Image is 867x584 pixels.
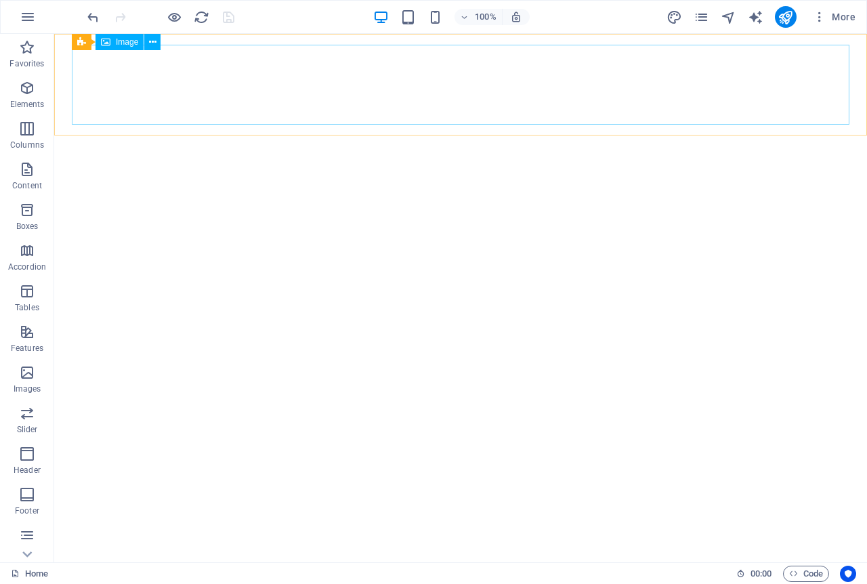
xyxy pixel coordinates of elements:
button: 100% [454,9,503,25]
h6: Session time [736,566,772,582]
p: Header [14,465,41,476]
button: Usercentrics [840,566,856,582]
button: text_generator [748,9,764,25]
i: Pages (Ctrl+Alt+S) [694,9,709,25]
i: AI Writer [748,9,763,25]
p: Elements [10,99,45,110]
i: Undo: Delete elements (Ctrl+Z) [85,9,101,25]
button: navigator [721,9,737,25]
span: Image [116,38,138,46]
span: 00 00 [750,566,771,582]
i: Navigator [721,9,736,25]
i: On resize automatically adjust zoom level to fit chosen device. [510,11,522,23]
p: Images [14,383,41,394]
span: Code [789,566,823,582]
p: Footer [15,505,39,516]
p: Features [11,343,43,354]
span: : [760,568,762,579]
i: Design (Ctrl+Alt+Y) [667,9,682,25]
p: Columns [10,140,44,150]
button: Code [783,566,829,582]
span: More [813,10,855,24]
a: Click to cancel selection. Double-click to open Pages [11,566,48,582]
button: More [807,6,861,28]
button: publish [775,6,797,28]
h6: 100% [475,9,496,25]
p: Favorites [9,58,44,69]
p: Tables [15,302,39,313]
button: reload [193,9,209,25]
p: Boxes [16,221,39,232]
button: pages [694,9,710,25]
p: Accordion [8,262,46,272]
p: Slider [17,424,38,435]
i: Publish [778,9,793,25]
p: Content [12,180,42,191]
button: undo [85,9,101,25]
button: design [667,9,683,25]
